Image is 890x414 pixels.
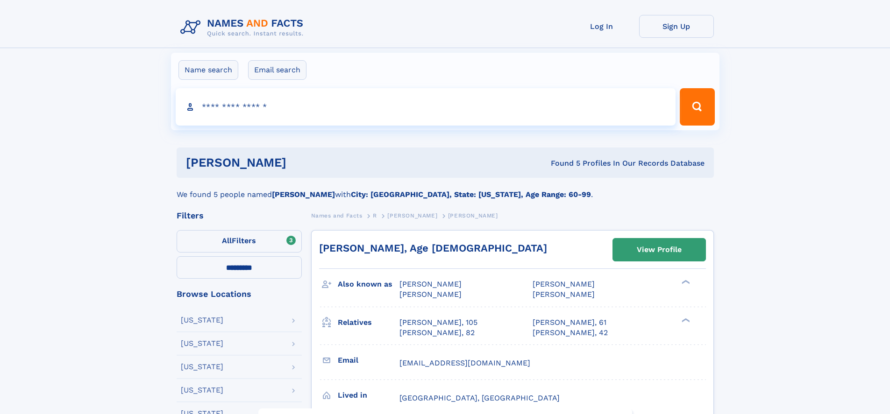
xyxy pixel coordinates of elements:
[181,340,223,347] div: [US_STATE]
[311,210,363,221] a: Names and Facts
[248,60,306,80] label: Email search
[679,279,691,285] div: ❯
[373,212,377,219] span: R
[387,210,437,221] a: [PERSON_NAME]
[177,290,302,298] div: Browse Locations
[181,316,223,324] div: [US_STATE]
[564,15,639,38] a: Log In
[177,211,302,220] div: Filters
[338,276,399,292] h3: Also known as
[338,387,399,403] h3: Lived in
[186,157,419,168] h1: [PERSON_NAME]
[177,15,311,40] img: Logo Names and Facts
[613,239,705,261] a: View Profile
[351,190,591,199] b: City: [GEOGRAPHIC_DATA], State: [US_STATE], Age Range: 60-99
[448,212,498,219] span: [PERSON_NAME]
[399,290,462,299] span: [PERSON_NAME]
[319,242,547,254] a: [PERSON_NAME], Age [DEMOGRAPHIC_DATA]
[639,15,714,38] a: Sign Up
[533,328,608,338] a: [PERSON_NAME], 42
[181,386,223,394] div: [US_STATE]
[181,363,223,371] div: [US_STATE]
[637,239,682,260] div: View Profile
[338,315,399,330] h3: Relatives
[399,358,530,367] span: [EMAIL_ADDRESS][DOMAIN_NAME]
[387,212,437,219] span: [PERSON_NAME]
[399,393,560,402] span: [GEOGRAPHIC_DATA], [GEOGRAPHIC_DATA]
[177,178,714,200] div: We found 5 people named with .
[399,317,477,328] a: [PERSON_NAME], 105
[533,280,595,288] span: [PERSON_NAME]
[680,88,714,126] button: Search Button
[399,280,462,288] span: [PERSON_NAME]
[533,317,606,328] a: [PERSON_NAME], 61
[178,60,238,80] label: Name search
[679,317,691,323] div: ❯
[533,290,595,299] span: [PERSON_NAME]
[272,190,335,199] b: [PERSON_NAME]
[176,88,676,126] input: search input
[419,158,705,168] div: Found 5 Profiles In Our Records Database
[222,236,232,245] span: All
[373,210,377,221] a: R
[177,230,302,253] label: Filters
[399,328,475,338] a: [PERSON_NAME], 82
[338,352,399,368] h3: Email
